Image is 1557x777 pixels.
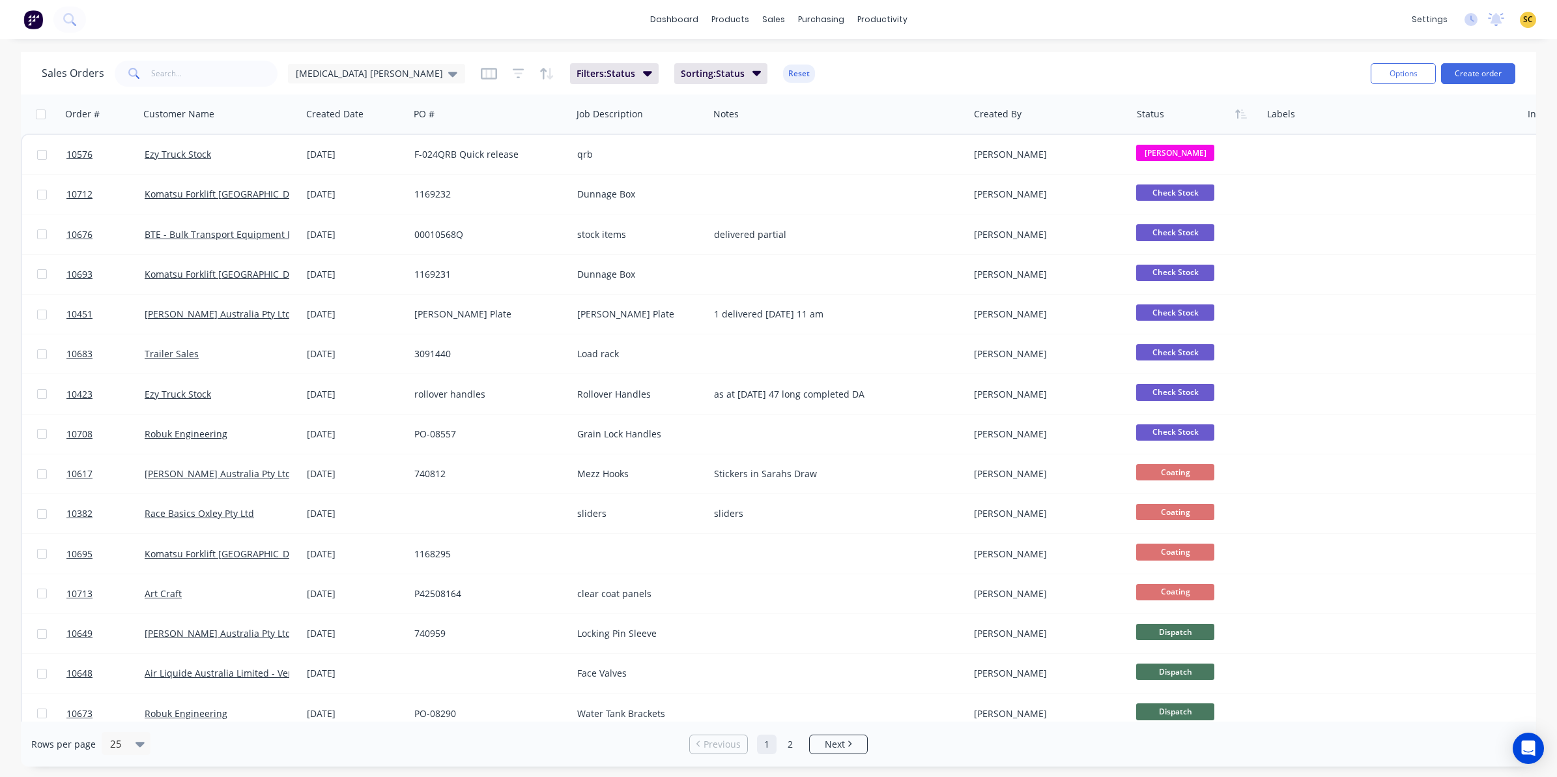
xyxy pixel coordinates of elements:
[414,108,435,121] div: PO #
[414,388,559,401] div: rollover handles
[577,67,635,80] span: Filters: Status
[307,388,404,401] div: [DATE]
[681,67,745,80] span: Sorting: Status
[974,627,1119,640] div: [PERSON_NAME]
[1136,304,1214,321] span: Check Stock
[974,587,1119,600] div: [PERSON_NAME]
[307,507,404,520] div: [DATE]
[66,614,145,653] a: 10649
[66,627,93,640] span: 10649
[974,347,1119,360] div: [PERSON_NAME]
[1136,384,1214,400] span: Check Stock
[577,188,697,201] div: Dunnage Box
[1136,584,1214,600] span: Coating
[145,268,308,280] a: Komatsu Forklift [GEOGRAPHIC_DATA]
[145,228,317,241] a: BTE - Bulk Transport Equipment Pty Ltd
[1136,464,1214,480] span: Coating
[713,108,739,121] div: Notes
[851,10,914,29] div: productivity
[1136,224,1214,241] span: Check Stock
[1136,703,1214,720] span: Dispatch
[414,587,559,600] div: P42508164
[145,587,182,600] a: Art Craft
[974,108,1021,121] div: Created By
[307,228,404,241] div: [DATE]
[66,228,93,241] span: 10676
[151,61,278,87] input: Search...
[145,707,227,720] a: Robuk Engineering
[714,388,951,401] div: as at [DATE] 47 long completed DA
[414,347,559,360] div: 3091440
[577,228,697,241] div: stock items
[42,67,104,80] h1: Sales Orders
[307,707,404,720] div: [DATE]
[66,268,93,281] span: 10693
[792,10,851,29] div: purchasing
[570,63,659,84] button: Filters:Status
[974,188,1119,201] div: [PERSON_NAME]
[974,148,1119,161] div: [PERSON_NAME]
[974,707,1119,720] div: [PERSON_NAME]
[684,735,873,754] ul: Pagination
[974,667,1119,680] div: [PERSON_NAME]
[66,295,145,334] a: 10451
[414,467,559,480] div: 740812
[307,548,404,561] div: [DATE]
[1513,733,1544,764] div: Open Intercom Messenger
[577,627,697,640] div: Locking Pin Sleeve
[66,415,145,454] a: 10708
[974,507,1119,520] div: [PERSON_NAME]
[66,334,145,374] a: 10683
[1136,664,1214,680] span: Dispatch
[145,428,227,440] a: Robuk Engineering
[66,707,93,720] span: 10673
[66,255,145,294] a: 10693
[577,148,697,161] div: qrb
[66,694,145,733] a: 10673
[1136,424,1214,441] span: Check Stock
[66,494,145,533] a: 10382
[714,467,951,480] div: Stickers in Sarahs Draw
[145,388,211,400] a: Ezy Truck Stock
[1136,344,1214,360] span: Check Stock
[145,308,291,320] a: [PERSON_NAME] Australia Pty Ltd
[66,548,93,561] span: 10695
[1405,10,1454,29] div: settings
[145,667,362,679] a: Air Liquide Australia Limited - Vendor: AU_457348
[1136,145,1214,161] span: [PERSON_NAME]
[1267,108,1295,121] div: Labels
[714,308,951,321] div: 1 delivered [DATE] 11 am
[414,188,559,201] div: 1169232
[414,627,559,640] div: 740959
[307,347,404,360] div: [DATE]
[974,228,1119,241] div: [PERSON_NAME]
[577,707,697,720] div: Water Tank Brackets
[414,148,559,161] div: F-024QRB Quick release
[145,467,291,480] a: [PERSON_NAME] Australia Pty Ltd
[145,347,199,360] a: Trailer Sales
[66,308,93,321] span: 10451
[644,10,705,29] a: dashboard
[31,738,96,751] span: Rows per page
[66,535,145,574] a: 10695
[783,65,815,83] button: Reset
[307,587,404,600] div: [DATE]
[66,148,93,161] span: 10576
[66,454,145,493] a: 10617
[414,308,559,321] div: [PERSON_NAME] Plate
[66,467,93,480] span: 10617
[414,228,559,241] div: 00010568Q
[1136,544,1214,560] span: Coating
[1523,14,1533,25] span: SC
[1137,108,1164,121] div: Status
[577,428,697,441] div: Grain Lock Handles
[757,735,777,754] a: Page 1 is your current page
[414,428,559,441] div: PO-08557
[825,738,845,751] span: Next
[66,347,93,360] span: 10683
[414,268,559,281] div: 1169231
[307,188,404,201] div: [DATE]
[307,268,404,281] div: [DATE]
[577,587,697,600] div: clear coat panels
[65,108,100,121] div: Order #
